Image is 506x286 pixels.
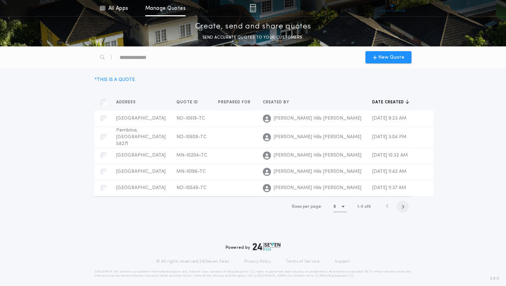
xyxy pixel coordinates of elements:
div: * THIS IS A QUOTE. [94,76,136,83]
span: 5 [361,205,363,209]
button: 5 [334,201,347,212]
span: [GEOGRAPHIC_DATA] [116,185,166,190]
span: [DATE] 9:23 AM [372,116,406,121]
button: Created by [263,99,294,106]
a: Terms of Service [286,259,320,264]
span: ND-10609-TC [176,135,207,140]
div: Powered by [226,243,280,251]
span: 3.8.0 [490,275,499,282]
span: ND-10549-TC [176,185,207,190]
span: [GEOGRAPHIC_DATA] [116,153,166,158]
span: of 6 [364,204,371,210]
p: SEND ACCURATE QUOTES TO YOUR CUSTOMERS. [203,34,303,41]
span: Pembina, [GEOGRAPHIC_DATA] 58271 [116,128,166,146]
h1: 5 [334,203,336,210]
span: [DATE] 10:32 AM [372,153,408,158]
span: Prepared for [218,100,252,105]
span: [PERSON_NAME] Hills [PERSON_NAME] [274,115,361,122]
img: img [250,4,256,12]
span: New Quote [378,54,404,61]
span: 1 [357,205,359,209]
button: New Quote [365,51,412,63]
span: [DATE] 11:42 AM [372,169,406,174]
span: ND-10619-TC [176,116,205,121]
button: Quote ID [176,99,203,106]
p: DISCLAIMER: This estimate is provided for informational purposes only. 24|Seven Fees, a product o... [94,270,412,278]
span: [PERSON_NAME] Hills [PERSON_NAME] [274,152,361,159]
span: MN-10204-TC [176,153,207,158]
span: Date created [372,100,405,105]
span: [GEOGRAPHIC_DATA] [116,116,166,121]
a: [URL][DOMAIN_NAME] [254,274,287,277]
span: Rows per page: [292,205,322,209]
a: Privacy Policy [244,259,271,264]
p: © All rights reserved. 24|Seven Fees [156,259,229,264]
button: Address [116,99,141,106]
span: [GEOGRAPHIC_DATA] [116,169,166,174]
button: Date created [372,99,409,106]
span: [PERSON_NAME] Hills [PERSON_NAME] [274,185,361,191]
span: [DATE] 11:37 AM [372,185,406,190]
span: Address [116,100,137,105]
span: Quote ID [176,100,199,105]
span: [PERSON_NAME] Hills [PERSON_NAME] [274,168,361,175]
p: Create, send and share quotes [195,21,311,32]
img: vs-icon [380,5,405,12]
span: [DATE] 3:04 PM [372,135,406,140]
span: MN-10196-TC [176,169,206,174]
span: Created by [263,100,291,105]
span: [PERSON_NAME] Hills [PERSON_NAME] [274,134,361,141]
a: Support [335,259,350,264]
img: logo [253,243,280,251]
